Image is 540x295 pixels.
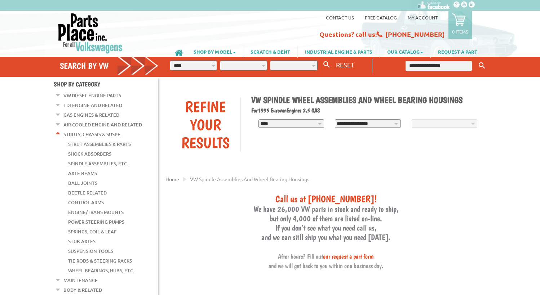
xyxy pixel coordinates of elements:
[408,14,438,21] a: My Account
[68,256,132,265] a: Tie Rods & Steering Racks
[251,107,258,114] span: For
[365,14,397,21] a: Free Catalog
[63,91,121,100] a: VW Diesel Engine Parts
[165,193,486,270] h3: We have 26,000 VW parts in stock and ready to ship, but only 4,000 of them are listed on-line. If...
[68,266,134,275] a: Wheel Bearings, Hubs, Etc.
[251,95,481,105] h1: VW Spindle Wheel Assemblies and Wheel Bearing Housings
[68,139,131,149] a: Strut Assemblies & Parts
[68,246,113,256] a: Suspension Tools
[326,14,354,21] a: Contact us
[171,98,240,152] div: Refine Your Results
[431,45,484,58] a: REQUEST A PART
[63,285,102,295] a: Body & Related
[68,149,111,158] a: Shock Absorbers
[333,59,357,70] button: RESET
[68,207,124,217] a: Engine/Trans Mounts
[54,80,158,88] h4: Shop By Category
[320,59,333,70] button: Search By VW...
[380,45,430,58] a: OUR CATALOG
[190,176,309,182] span: VW spindle assemblies and wheel bearing housings
[68,227,116,236] a: Springs, Coil & Leaf
[57,13,123,54] img: Parts Place Inc!
[60,61,159,71] h4: Search by VW
[287,107,320,114] span: Engine: 2.5 GAS
[452,28,468,35] p: 0 items
[336,61,354,68] span: RESET
[68,237,96,246] a: Stub Axles
[298,45,380,58] a: INDUSTRIAL ENGINE & PARTS
[323,252,374,260] a: our request a part form
[63,100,122,110] a: TDI Engine and Related
[477,60,487,72] button: Keyword Search
[275,193,377,204] span: Call us at [PHONE_NUMBER]!
[251,107,481,114] h2: 1995 Eurovan
[63,120,142,129] a: Air Cooled Engine and Related
[243,45,297,58] a: SCRATCH & DENT
[63,276,98,285] a: Maintenance
[165,176,179,182] a: Home
[68,188,107,197] a: Beetle Related
[68,169,97,178] a: Axle Beams
[68,178,97,188] a: Ball Joints
[63,110,119,120] a: Gas Engines & Related
[186,45,243,58] a: SHOP BY MODEL
[68,198,104,207] a: Control Arms
[269,252,384,269] span: After hours? Fill out and we will get back to you within one business day.
[448,11,472,39] a: 0 items
[68,159,128,168] a: Spindle Assemblies, Etc.
[63,130,124,139] a: Struts, Chassis & Suspe...
[68,217,124,227] a: Power Steering Pumps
